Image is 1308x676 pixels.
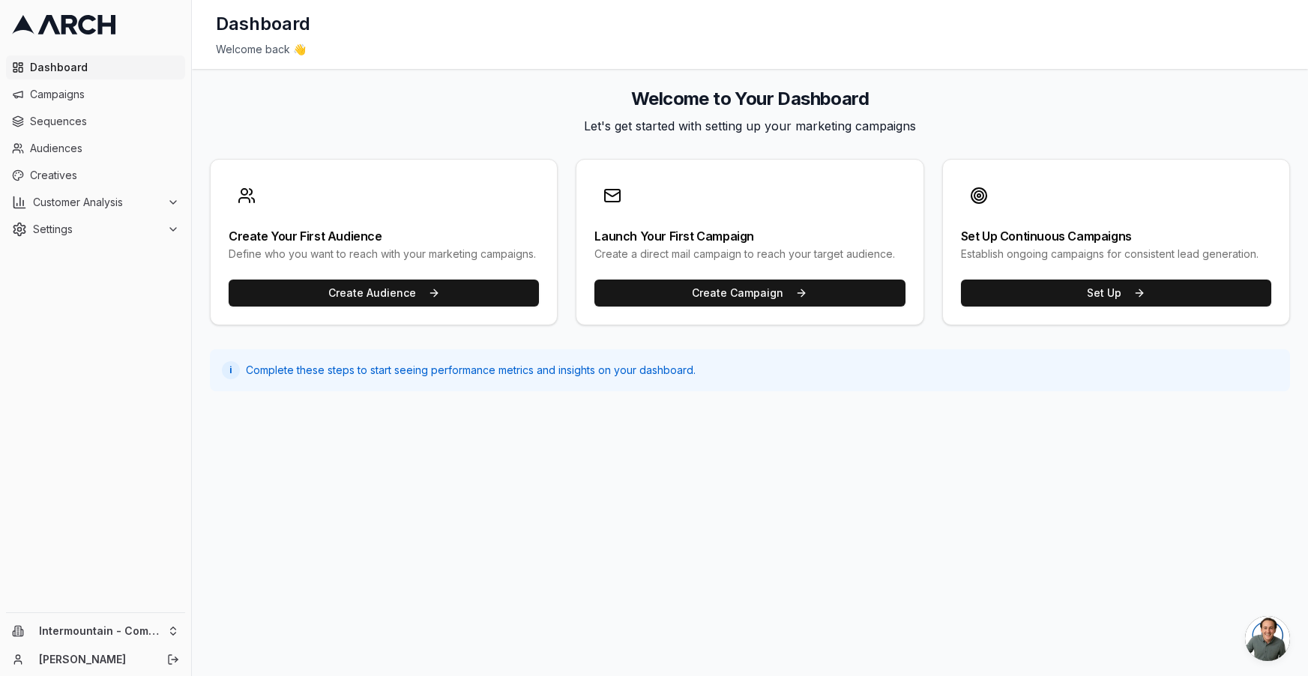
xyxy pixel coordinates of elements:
[30,60,179,75] span: Dashboard
[33,222,161,237] span: Settings
[163,649,184,670] button: Log out
[216,12,310,36] h1: Dashboard
[30,141,179,156] span: Audiences
[229,230,539,242] div: Create Your First Audience
[229,247,539,262] div: Define who you want to reach with your marketing campaigns.
[6,136,185,160] a: Audiences
[594,230,905,242] div: Launch Your First Campaign
[594,280,905,307] button: Create Campaign
[30,168,179,183] span: Creatives
[594,247,905,262] div: Create a direct mail campaign to reach your target audience.
[961,230,1271,242] div: Set Up Continuous Campaigns
[6,82,185,106] a: Campaigns
[6,163,185,187] a: Creatives
[39,652,151,667] a: [PERSON_NAME]
[33,195,161,210] span: Customer Analysis
[961,247,1271,262] div: Establish ongoing campaigns for consistent lead generation.
[30,114,179,129] span: Sequences
[39,624,161,638] span: Intermountain - Comfort Solutions
[6,109,185,133] a: Sequences
[229,364,232,376] span: i
[6,619,185,643] button: Intermountain - Comfort Solutions
[6,217,185,241] button: Settings
[6,55,185,79] a: Dashboard
[961,280,1271,307] button: Set Up
[216,42,1284,57] div: Welcome back 👋
[210,117,1290,135] p: Let's get started with setting up your marketing campaigns
[6,190,185,214] button: Customer Analysis
[1245,616,1290,661] div: Open chat
[210,87,1290,111] h2: Welcome to Your Dashboard
[246,363,696,378] span: Complete these steps to start seeing performance metrics and insights on your dashboard.
[30,87,179,102] span: Campaigns
[229,280,539,307] button: Create Audience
